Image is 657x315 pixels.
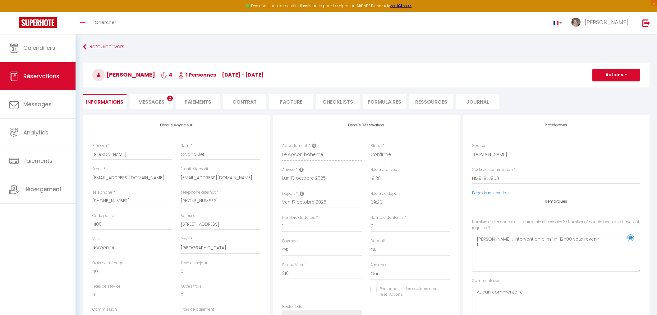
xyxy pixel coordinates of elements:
[269,94,313,109] li: Facture
[167,96,173,101] span: 2
[92,166,103,172] label: Email
[138,98,164,106] span: Messages
[19,17,57,28] img: Super Booking
[472,199,640,204] h4: Remarques
[282,238,299,244] label: Payment
[92,123,260,127] h4: Détails Voyageur
[472,143,485,149] label: Source
[409,94,453,109] li: Ressources
[181,260,207,266] label: Taxe de séjour
[95,19,116,26] span: Chercher
[92,260,123,266] label: Frais de ménage
[472,219,640,231] label: Nombre de lits double et lit parapluie nécessaire ? / Number of double beds and travel cot requir...
[642,19,650,27] img: logout
[23,44,55,52] span: Calendriers
[456,94,499,109] li: Journal
[370,143,382,149] label: Statut
[282,191,295,197] label: Départ
[181,190,218,195] label: Téléphone alternatif
[592,69,640,81] button: Actions
[181,143,190,149] label: Nom
[181,236,190,242] label: Pays
[390,3,412,8] a: >>> ICI <<<<
[92,213,115,219] label: Code postal
[92,236,100,242] label: Ville
[282,167,295,173] label: Arrivée
[178,71,216,78] span: 1 Personnes
[370,191,400,197] label: Heure de départ
[176,94,220,109] li: Paiements
[370,262,389,268] label: A relancer
[83,94,126,109] li: Informations
[90,12,121,34] a: Chercher
[161,71,172,78] span: 4
[567,12,636,34] a: ... [PERSON_NAME]
[316,94,360,109] li: CHECKLISTS
[23,129,48,136] span: Analytics
[92,143,107,149] label: Prénom
[92,190,112,195] label: Téléphone
[571,18,581,27] img: ...
[23,185,62,193] span: Hébergement
[181,213,195,219] label: Adresse
[370,238,385,244] label: Deposit
[282,215,315,221] label: Nombre d'adultes
[370,215,404,221] label: Nombre d'enfants
[23,100,52,108] span: Messages
[282,143,307,149] label: Appartement
[23,72,59,80] span: Réservations
[83,41,650,53] a: Retourner vers
[472,167,513,173] label: Code de confirmation
[23,157,53,165] span: Paiements
[370,167,397,173] label: Heure d'arrivée
[472,190,509,195] a: Page de réservation
[363,94,406,109] li: FORMULAIRES
[282,262,303,268] label: Prix nuitées
[223,94,266,109] li: Contrat
[222,71,264,78] span: [DATE] - [DATE]
[472,278,500,284] label: Commentaires
[92,284,121,289] label: Frais de service
[282,304,302,310] label: Restant dû
[92,307,117,313] label: Commission
[92,71,155,78] span: [PERSON_NAME]
[585,18,628,26] span: [PERSON_NAME]
[181,284,201,289] label: Autres frais
[472,123,640,127] h4: Plateformes
[282,123,450,127] h4: Détails Réservation
[181,166,208,172] label: Email alternatif
[181,307,214,313] label: Frais de paiement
